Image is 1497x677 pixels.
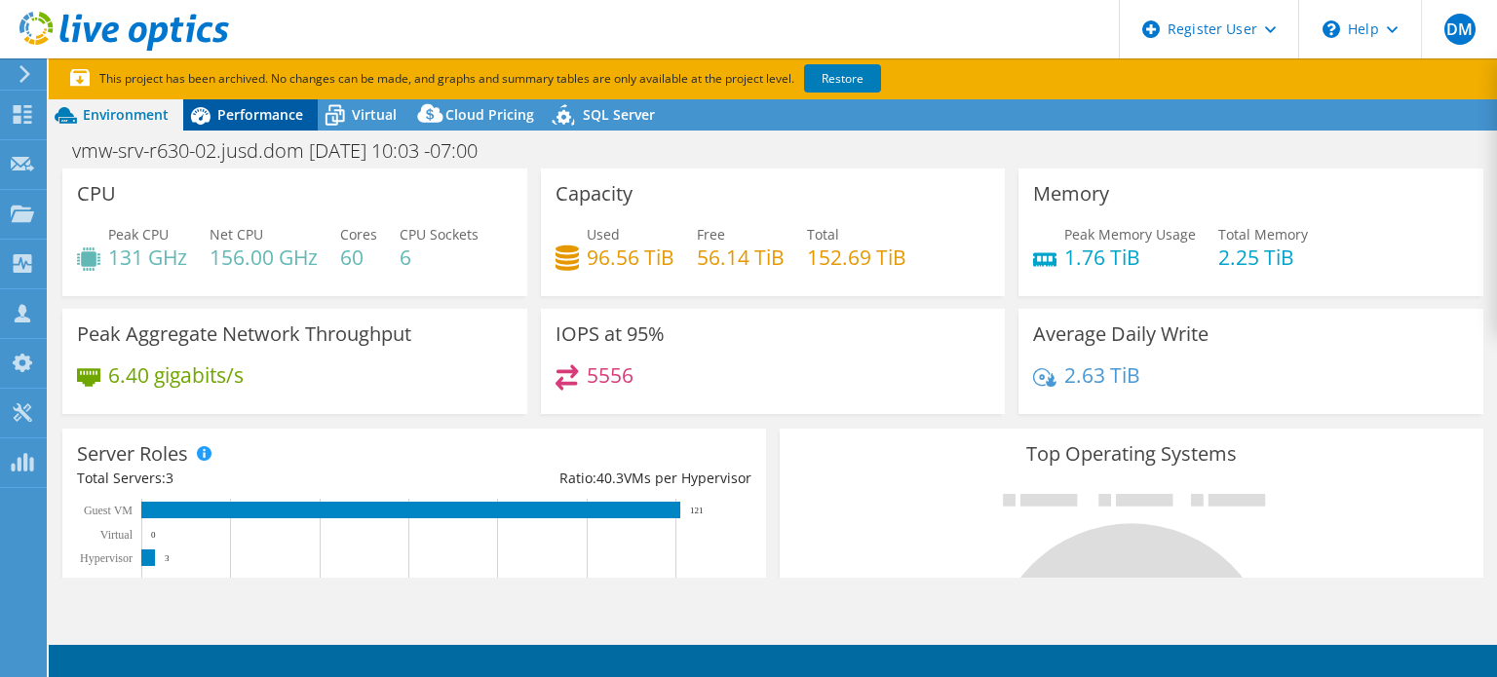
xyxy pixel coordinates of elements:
text: Virtual [100,528,134,542]
h3: Peak Aggregate Network Throughput [77,323,411,345]
a: Restore [804,64,881,93]
div: Total Servers: [77,468,414,489]
text: Physical [92,576,132,589]
text: 3 [165,553,170,563]
span: Net CPU [210,225,263,244]
h3: Memory [1033,183,1109,205]
span: 40.3 [596,469,624,487]
h3: IOPS at 95% [556,323,665,345]
h4: 56.14 TiB [697,246,785,268]
h4: 152.69 TiB [807,246,906,268]
h4: 6 [400,246,479,268]
span: Cores [340,225,377,244]
span: DM [1444,14,1476,45]
p: This project has been archived. No changes can be made, and graphs and summary tables are only av... [70,68,1025,90]
span: Environment [83,105,169,124]
span: Cloud Pricing [445,105,534,124]
span: Used [587,225,620,244]
h4: 5556 [587,364,633,386]
h3: Average Daily Write [1033,323,1209,345]
h4: 6.40 gigabits/s [108,364,244,386]
span: Total [807,225,839,244]
text: 121 [690,506,704,515]
span: Performance [217,105,303,124]
h3: Top Operating Systems [794,443,1469,465]
h4: 131 GHz [108,246,187,268]
span: Total Memory [1218,225,1308,244]
h4: 2.63 TiB [1064,364,1140,386]
div: Ratio: VMs per Hypervisor [414,468,751,489]
text: Guest VM [84,504,133,517]
span: CPU Sockets [400,225,479,244]
h1: vmw-srv-r630-02.jusd.dom [DATE] 10:03 -07:00 [63,140,508,162]
span: Peak CPU [108,225,169,244]
text: Hypervisor [80,551,133,565]
h4: 60 [340,246,377,268]
text: 0 [151,530,156,540]
span: 3 [166,469,173,487]
h3: Server Roles [77,443,188,465]
svg: \n [1323,20,1340,38]
h3: CPU [77,183,116,205]
h4: 2.25 TiB [1218,246,1308,268]
h4: 1.76 TiB [1064,246,1196,268]
span: Free [697,225,725,244]
h3: Capacity [556,183,633,205]
h4: 96.56 TiB [587,246,674,268]
span: SQL Server [583,105,655,124]
span: Virtual [352,105,397,124]
h4: 156.00 GHz [210,246,318,268]
span: Peak Memory Usage [1064,225,1196,244]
